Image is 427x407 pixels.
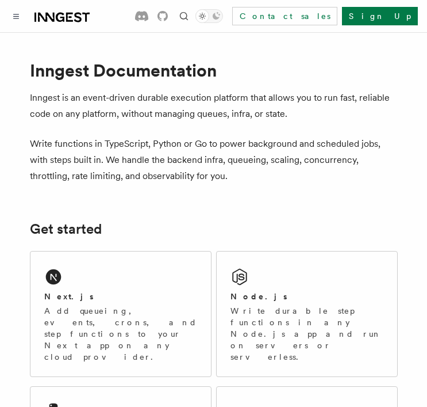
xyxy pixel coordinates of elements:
button: Toggle navigation [9,9,23,23]
a: Next.jsAdd queueing, events, crons, and step functions to your Next app on any cloud provider. [30,251,211,377]
h1: Inngest Documentation [30,60,398,81]
a: Get started [30,221,102,237]
h2: Next.js [44,291,94,302]
p: Inngest is an event-driven durable execution platform that allows you to run fast, reliable code ... [30,90,398,122]
button: Find something... [177,9,191,23]
a: Node.jsWrite durable step functions in any Node.js app and run on servers or serverless. [216,251,398,377]
a: Contact sales [232,7,337,25]
p: Add queueing, events, crons, and step functions to your Next app on any cloud provider. [44,305,197,363]
h2: Node.js [230,291,287,302]
p: Write durable step functions in any Node.js app and run on servers or serverless. [230,305,383,363]
button: Toggle dark mode [195,9,223,23]
p: Write functions in TypeScript, Python or Go to power background and scheduled jobs, with steps bu... [30,136,398,184]
a: Sign Up [342,7,418,25]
